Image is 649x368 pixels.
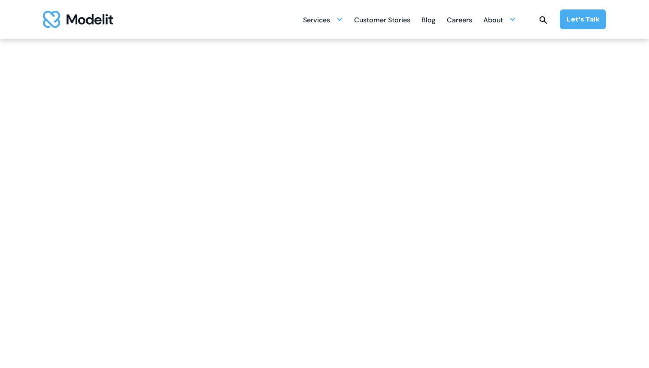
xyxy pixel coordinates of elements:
div: Blog [422,12,436,29]
img: modelit logo [43,11,113,28]
a: Blog [422,11,436,28]
a: Let’s Talk [560,9,606,29]
div: Customer Stories [354,12,410,29]
div: Let’s Talk [567,15,599,24]
a: Careers [447,11,472,28]
div: Careers [447,12,472,29]
div: About [483,12,503,29]
div: Services [303,12,330,29]
a: Customer Stories [354,11,410,28]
